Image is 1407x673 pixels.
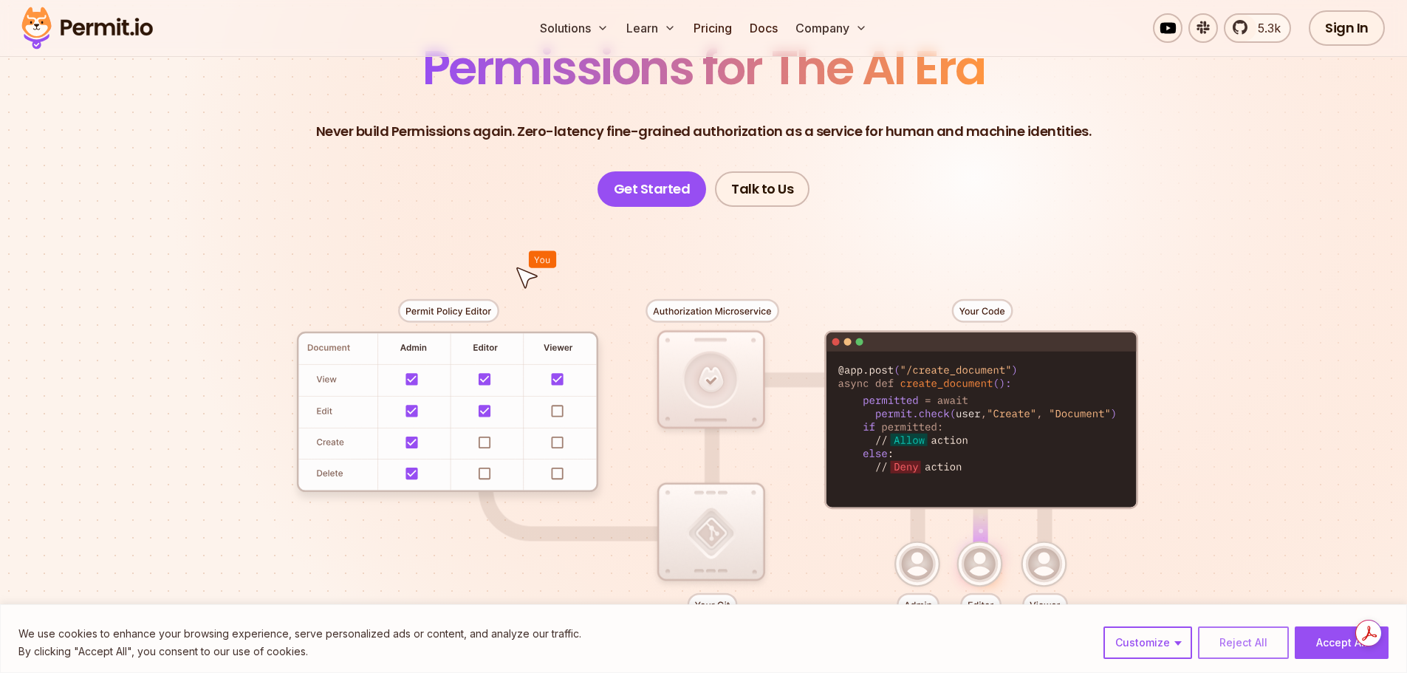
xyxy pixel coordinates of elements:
button: Reject All [1198,626,1289,659]
span: Permissions for The AI Era [422,35,985,100]
a: Talk to Us [715,171,809,207]
a: Pricing [688,13,738,43]
a: Docs [744,13,784,43]
button: Company [790,13,873,43]
button: Accept All [1295,626,1389,659]
span: 5.3k [1249,19,1281,37]
button: Solutions [534,13,615,43]
a: 5.3k [1224,13,1291,43]
img: Permit logo [15,3,160,53]
button: Customize [1103,626,1192,659]
a: Get Started [598,171,707,207]
p: Never build Permissions again. Zero-latency fine-grained authorization as a service for human and... [316,121,1092,142]
p: We use cookies to enhance your browsing experience, serve personalized ads or content, and analyz... [18,625,581,643]
a: Sign In [1309,10,1385,46]
button: Learn [620,13,682,43]
p: By clicking "Accept All", you consent to our use of cookies. [18,643,581,660]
